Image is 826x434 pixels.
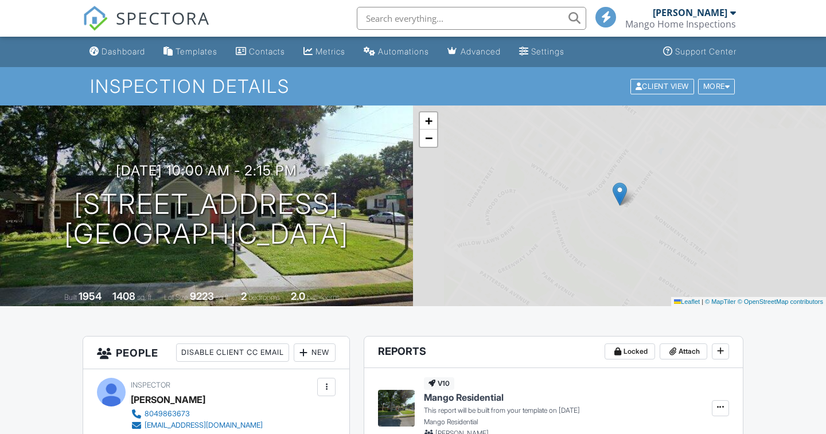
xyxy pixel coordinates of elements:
[659,41,741,62] a: Support Center
[131,381,170,389] span: Inspector
[83,337,349,369] h3: People
[116,163,297,178] h3: [DATE] 10:00 am - 2:15 pm
[674,298,700,305] a: Leaflet
[131,391,205,408] div: [PERSON_NAME]
[630,79,694,94] div: Client View
[241,290,247,302] div: 2
[79,290,102,302] div: 1954
[137,293,153,302] span: sq. ft.
[64,189,349,250] h1: [STREET_ADDRESS] [GEOGRAPHIC_DATA]
[176,343,289,362] div: Disable Client CC Email
[378,46,429,56] div: Automations
[145,421,263,430] div: [EMAIL_ADDRESS][DOMAIN_NAME]
[443,41,505,62] a: Advanced
[102,46,145,56] div: Dashboard
[359,41,434,62] a: Automations (Basic)
[249,46,285,56] div: Contacts
[613,182,627,206] img: Marker
[299,41,350,62] a: Metrics
[705,298,736,305] a: © MapTiler
[90,76,736,96] h1: Inspection Details
[216,293,230,302] span: sq.ft.
[294,343,336,362] div: New
[83,15,210,40] a: SPECTORA
[85,41,150,62] a: Dashboard
[315,46,345,56] div: Metrics
[698,79,735,94] div: More
[425,114,433,128] span: +
[83,6,108,31] img: The Best Home Inspection Software - Spectora
[159,41,222,62] a: Templates
[675,46,737,56] div: Support Center
[131,408,263,420] a: 8049863673
[116,6,210,30] span: SPECTORA
[64,293,77,302] span: Built
[420,130,437,147] a: Zoom out
[145,409,190,419] div: 8049863673
[291,290,305,302] div: 2.0
[625,18,736,30] div: Mango Home Inspections
[190,290,214,302] div: 9223
[461,46,501,56] div: Advanced
[702,298,703,305] span: |
[307,293,340,302] span: bathrooms
[515,41,569,62] a: Settings
[176,46,217,56] div: Templates
[531,46,564,56] div: Settings
[420,112,437,130] a: Zoom in
[629,81,697,90] a: Client View
[357,7,586,30] input: Search everything...
[738,298,823,305] a: © OpenStreetMap contributors
[653,7,727,18] div: [PERSON_NAME]
[164,293,188,302] span: Lot Size
[248,293,280,302] span: bedrooms
[425,131,433,145] span: −
[112,290,135,302] div: 1408
[131,420,263,431] a: [EMAIL_ADDRESS][DOMAIN_NAME]
[231,41,290,62] a: Contacts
